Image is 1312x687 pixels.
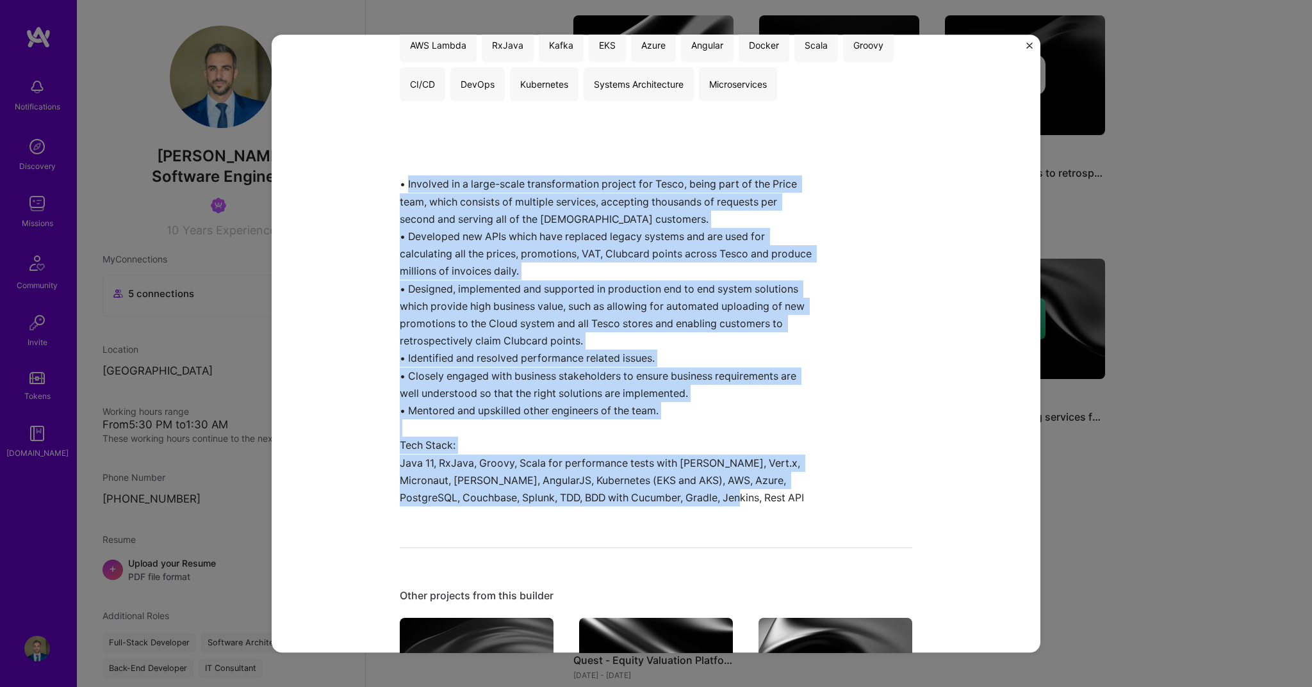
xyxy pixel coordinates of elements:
div: Microservices [699,67,777,101]
div: Azure [631,28,676,62]
p: • Involved in a large-scale transformation project for Tesco, being part of the Price team, which... [400,175,816,506]
div: Systems Architecture [584,67,694,101]
div: Groovy [843,28,894,62]
div: Docker [739,28,789,62]
div: Kafka [539,28,584,62]
div: Other projects from this builder [400,589,912,602]
div: CI/CD [400,67,445,101]
div: Angular [681,28,734,62]
div: EKS [589,28,626,62]
div: Scala [794,28,838,62]
div: Kubernetes [510,67,578,101]
div: RxJava [482,28,534,62]
div: AWS Lambda [400,28,477,62]
button: Close [1026,42,1033,56]
div: DevOps [450,67,505,101]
